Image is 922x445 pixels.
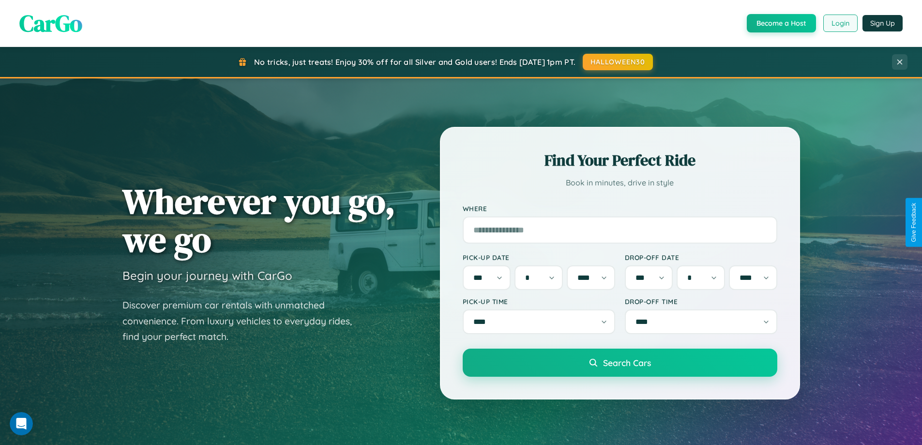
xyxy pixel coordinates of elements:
[463,176,777,190] p: Book in minutes, drive in style
[463,204,777,213] label: Where
[625,297,777,306] label: Drop-off Time
[122,297,364,345] p: Discover premium car rentals with unmatched convenience. From luxury vehicles to everyday rides, ...
[862,15,903,31] button: Sign Up
[910,203,917,242] div: Give Feedback
[19,7,82,39] span: CarGo
[254,57,575,67] span: No tricks, just treats! Enjoy 30% off for all Silver and Gold users! Ends [DATE] 1pm PT.
[463,150,777,171] h2: Find Your Perfect Ride
[583,54,653,70] button: HALLOWEEN30
[603,357,651,368] span: Search Cars
[625,253,777,261] label: Drop-off Date
[747,14,816,32] button: Become a Host
[463,253,615,261] label: Pick-up Date
[122,182,395,259] h1: Wherever you go, we go
[823,15,858,32] button: Login
[122,268,292,283] h3: Begin your journey with CarGo
[463,297,615,306] label: Pick-up Time
[463,349,777,377] button: Search Cars
[10,412,33,435] iframe: Intercom live chat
